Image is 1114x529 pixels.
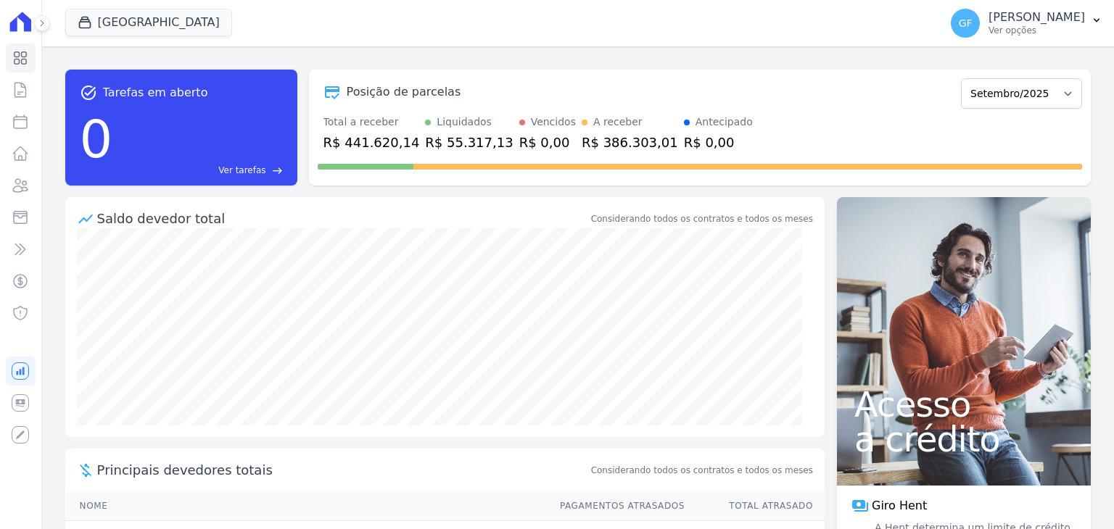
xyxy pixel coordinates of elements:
div: R$ 0,00 [519,133,576,152]
div: R$ 0,00 [684,133,753,152]
th: Pagamentos Atrasados [546,491,685,521]
th: Nome [65,491,546,521]
span: Giro Hent [872,497,927,515]
div: Total a receber [323,114,420,130]
div: Posição de parcelas [347,83,461,101]
span: Tarefas em aberto [103,84,208,101]
div: Considerando todos os contratos e todos os meses [591,212,813,225]
div: A receber [593,114,643,130]
div: Vencidos [531,114,576,130]
a: Ver tarefas east [118,164,282,177]
div: 0 [80,101,113,177]
span: Acesso [854,387,1073,422]
p: Ver opções [989,25,1085,36]
div: Liquidados [437,114,492,130]
div: R$ 55.317,13 [425,133,513,152]
p: [PERSON_NAME] [989,10,1085,25]
div: R$ 386.303,01 [582,133,678,152]
th: Total Atrasado [685,491,825,521]
span: task_alt [80,84,97,101]
div: Saldo devedor total [97,209,588,228]
div: Antecipado [696,114,753,130]
span: Considerando todos os contratos e todos os meses [591,464,813,477]
button: [GEOGRAPHIC_DATA] [65,9,232,36]
button: GF [PERSON_NAME] Ver opções [939,3,1114,43]
span: east [272,165,283,176]
span: GF [959,18,973,28]
span: Principais devedores totais [97,460,588,480]
span: a crédito [854,422,1073,457]
span: Ver tarefas [218,164,265,177]
div: R$ 441.620,14 [323,133,420,152]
